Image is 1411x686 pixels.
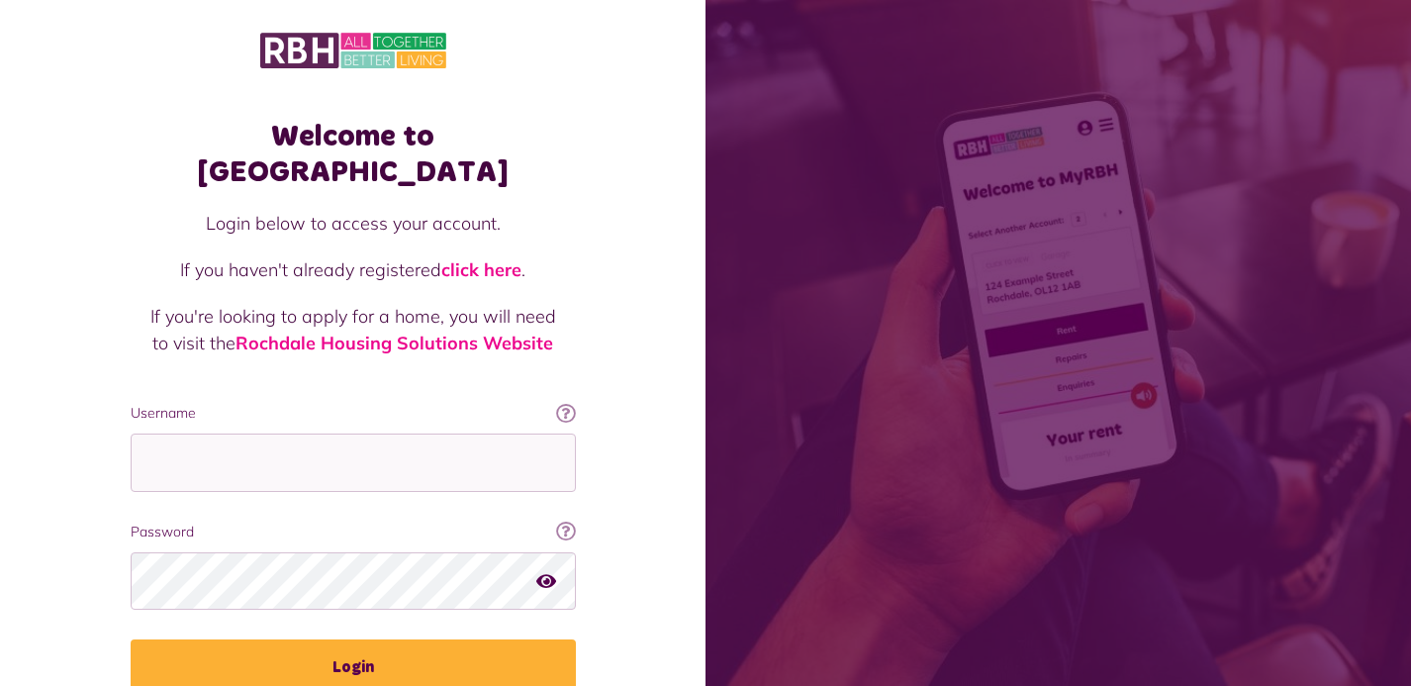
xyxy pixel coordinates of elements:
img: MyRBH [260,30,446,71]
p: Login below to access your account. [150,210,556,237]
p: If you're looking to apply for a home, you will need to visit the [150,303,556,356]
h1: Welcome to [GEOGRAPHIC_DATA] [131,119,576,190]
label: Password [131,522,576,542]
label: Username [131,403,576,424]
a: click here [441,258,521,281]
a: Rochdale Housing Solutions Website [235,332,553,354]
p: If you haven't already registered . [150,256,556,283]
